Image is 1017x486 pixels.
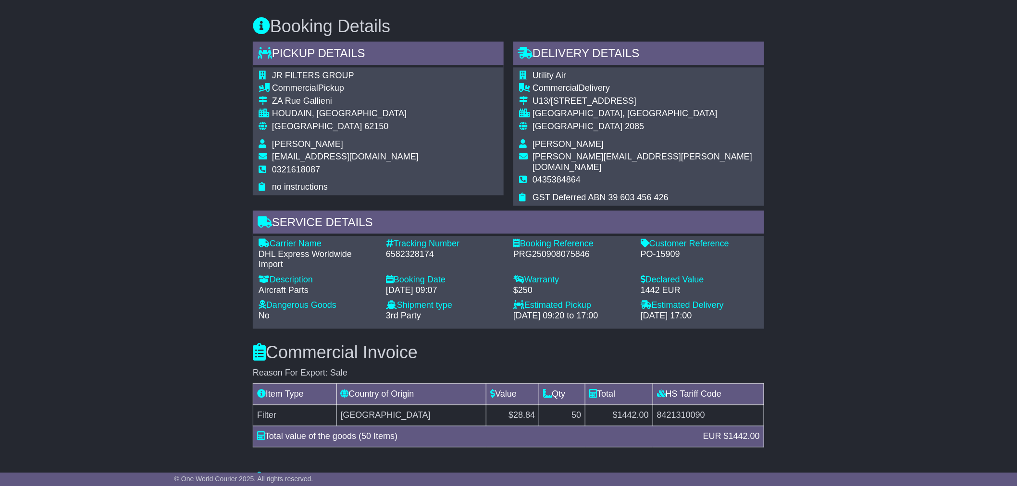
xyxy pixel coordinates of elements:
div: U13/[STREET_ADDRESS] [533,96,758,107]
div: Pickup Details [253,42,504,68]
div: $250 [513,286,631,296]
div: 1442 EUR [641,286,758,296]
span: [PERSON_NAME][EMAIL_ADDRESS][PERSON_NAME][DOMAIN_NAME] [533,152,752,172]
div: Booking Date [386,275,504,286]
td: Total [585,384,653,405]
span: Commercial [272,83,318,93]
div: Service Details [253,211,764,237]
span: no instructions [272,182,328,192]
span: 2085 [625,121,644,131]
span: [EMAIL_ADDRESS][DOMAIN_NAME] [272,152,419,161]
div: HOUDAIN, [GEOGRAPHIC_DATA] [272,109,419,119]
td: 8421310090 [653,405,764,426]
span: 62150 [364,121,388,131]
td: Item Type [253,384,337,405]
td: $28.84 [486,405,539,426]
span: Utility Air [533,71,566,80]
span: [GEOGRAPHIC_DATA] [533,121,622,131]
div: Delivery Details [513,42,764,68]
span: © One World Courier 2025. All rights reserved. [174,475,313,483]
td: [GEOGRAPHIC_DATA] [336,405,486,426]
div: Reason For Export: Sale [253,368,764,379]
div: Aircraft Parts [259,286,376,296]
div: Carrier Name [259,239,376,250]
td: Country of Origin [336,384,486,405]
td: 50 [539,405,585,426]
div: Estimated Delivery [641,301,758,311]
div: [GEOGRAPHIC_DATA], [GEOGRAPHIC_DATA] [533,109,758,119]
span: [PERSON_NAME] [533,139,604,149]
div: Dangerous Goods [259,301,376,311]
h3: Commercial Invoice [253,343,764,363]
div: ZA Rue Gallieni [272,96,419,107]
div: [DATE] 17:00 [641,311,758,322]
div: Booking Reference [513,239,631,250]
div: Estimated Pickup [513,301,631,311]
td: Value [486,384,539,405]
div: Customer Reference [641,239,758,250]
span: [PERSON_NAME] [272,139,343,149]
div: [DATE] 09:20 to 17:00 [513,311,631,322]
div: 6582328174 [386,250,504,260]
td: Qty [539,384,585,405]
span: No [259,311,270,321]
div: Delivery [533,83,758,94]
span: 0321618087 [272,165,320,174]
span: [GEOGRAPHIC_DATA] [272,121,362,131]
div: PRG250908075846 [513,250,631,260]
div: DHL Express Worldwide Import [259,250,376,270]
td: HS Tariff Code [653,384,764,405]
span: 3rd Party [386,311,421,321]
span: JR FILTERS GROUP [272,71,354,80]
td: Filter [253,405,337,426]
div: [DATE] 09:07 [386,286,504,296]
div: Warranty [513,275,631,286]
span: GST Deferred ABN 39 603 456 426 [533,193,669,202]
td: $1442.00 [585,405,653,426]
span: Commercial [533,83,579,93]
div: Shipment type [386,301,504,311]
div: Tracking Number [386,239,504,250]
div: PO-15909 [641,250,758,260]
h3: Booking Details [253,17,764,36]
div: Description [259,275,376,286]
div: Total value of the goods (50 Items) [252,430,698,443]
div: Pickup [272,83,419,94]
div: EUR $1442.00 [698,430,765,443]
div: Declared Value [641,275,758,286]
span: 0435384864 [533,175,581,184]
